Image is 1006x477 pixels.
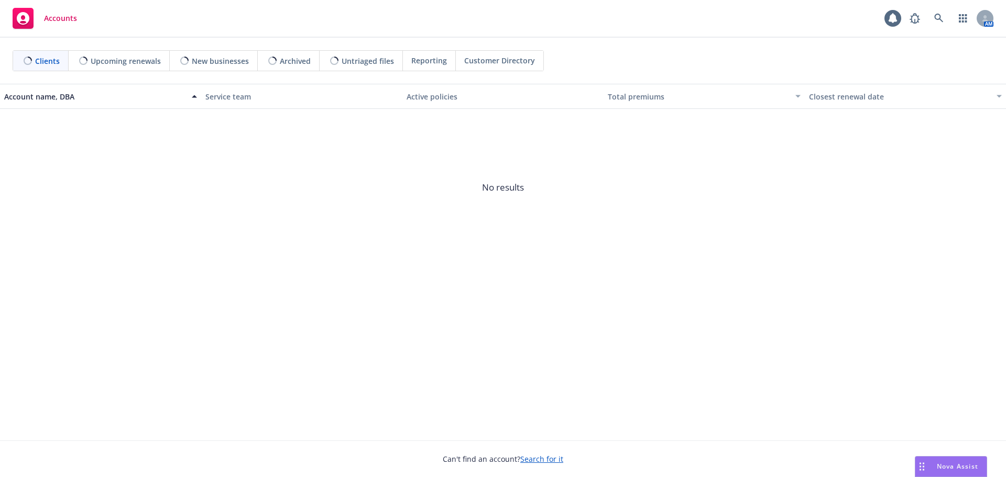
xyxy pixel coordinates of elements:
div: Account name, DBA [4,91,185,102]
button: Service team [201,84,402,109]
span: Upcoming renewals [91,56,161,66]
div: Drag to move [915,457,928,476]
a: Accounts [8,4,81,33]
div: Total premiums [608,91,789,102]
span: Reporting [411,55,447,66]
a: Search for it [520,454,563,464]
button: Total premiums [604,84,805,109]
span: Nova Assist [937,462,978,471]
span: Clients [35,56,60,66]
button: Nova Assist [915,456,987,477]
a: Switch app [953,8,974,29]
button: Closest renewal date [805,84,1006,109]
a: Search [928,8,949,29]
span: Untriaged files [342,56,394,66]
span: New businesses [192,56,249,66]
div: Closest renewal date [809,91,990,102]
button: Active policies [402,84,604,109]
div: Service team [205,91,398,102]
span: Can't find an account? [443,453,563,464]
div: Active policies [407,91,599,102]
a: Report a Bug [904,8,925,29]
span: Archived [280,56,311,66]
span: Accounts [44,14,77,23]
span: Customer Directory [464,55,535,66]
